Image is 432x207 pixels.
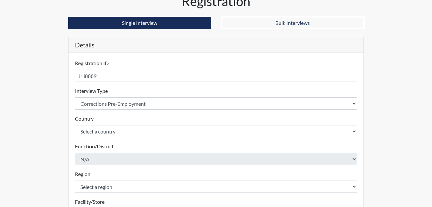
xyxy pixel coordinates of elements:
label: Country [75,115,94,123]
label: Function/District [75,143,114,150]
h5: Details [69,37,364,53]
label: Interview Type [75,87,108,95]
label: Facility/Store [75,198,105,206]
button: Bulk Interviews [221,17,364,29]
input: Insert a Registration ID, which needs to be a unique alphanumeric value for each interviewee [75,70,357,82]
button: Single Interview [68,17,211,29]
label: Registration ID [75,59,109,67]
label: Region [75,170,90,178]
